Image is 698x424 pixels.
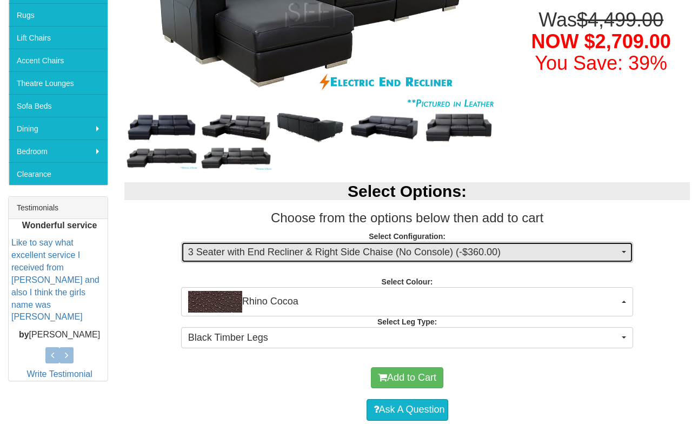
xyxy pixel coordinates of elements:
span: Black Timber Legs [188,331,620,345]
a: Lift Chairs [9,26,108,49]
a: Theatre Lounges [9,71,108,94]
p: [PERSON_NAME] [11,329,108,341]
a: Write Testimonial [26,369,92,379]
a: Clearance [9,162,108,185]
b: Wonderful service [22,221,97,230]
a: Bedroom [9,140,108,162]
span: NOW $2,709.00 [531,30,671,52]
font: You Save: 39% [535,52,667,74]
del: $4,499.00 [577,9,663,31]
button: 3 Seater with End Recliner & Right Side Chaise (No Console) (-$360.00) [181,242,634,263]
a: Like to say what excellent service I received from [PERSON_NAME] and also I think the girls name ... [11,239,99,322]
strong: Select Colour: [382,277,433,286]
div: Testimonials [9,197,108,219]
strong: Select Configuration: [369,232,446,241]
a: Sofa Beds [9,94,108,117]
h1: Was [512,9,690,74]
a: Ask A Question [367,399,448,421]
img: Rhino Cocoa [188,291,242,313]
button: Add to Cart [371,367,443,389]
b: Select Options: [348,182,467,200]
h3: Choose from the options below then add to cart [124,211,690,225]
a: Rugs [9,3,108,26]
strong: Select Leg Type: [377,317,437,326]
a: Accent Chairs [9,49,108,71]
a: Dining [9,117,108,140]
span: Rhino Cocoa [188,291,620,313]
span: 3 Seater with End Recliner & Right Side Chaise (No Console) (-$360.00) [188,246,620,260]
b: by [19,330,29,339]
button: Black Timber Legs [181,327,634,349]
button: Rhino CocoaRhino Cocoa [181,287,634,316]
